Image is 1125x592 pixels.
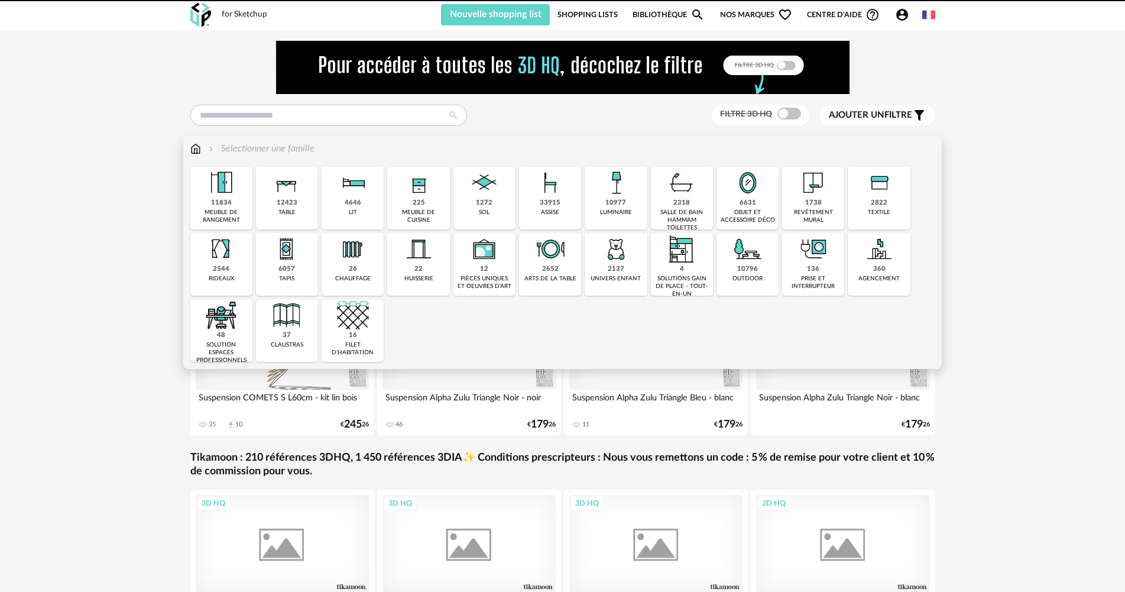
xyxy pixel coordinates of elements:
div: € 26 [341,420,369,429]
div: luminaire [600,209,632,216]
div: 6057 [278,265,295,274]
div: 225 [413,199,425,208]
img: Outdoor.png [732,233,764,265]
span: Help Circle Outline icon [865,8,880,22]
div: 360 [873,265,886,274]
div: 3D HQ [757,496,791,511]
span: 179 [905,420,923,429]
span: Filter icon [912,108,926,122]
span: 179 [718,420,735,429]
img: Table.png [271,167,303,199]
div: € 26 [714,420,743,429]
div: 10977 [605,199,626,208]
div: 3D HQ [570,496,604,511]
div: 37 [283,331,291,340]
div: rideaux [209,275,234,283]
img: svg+xml;base64,PHN2ZyB3aWR0aD0iMTYiIGhlaWdodD0iMTYiIHZpZXdCb3g9IjAgMCAxNiAxNiIgZmlsbD0ibm9uZSIgeG... [206,142,216,156]
img: filet.png [337,299,369,331]
a: BibliothèqueMagnify icon [633,4,705,25]
a: Tikamoon : 210 références 3DHQ, 1 450 références 3DIA✨ Conditions prescripteurs : Nous vous remet... [190,451,935,479]
span: Ajouter un [829,111,884,119]
div: revêtement mural [786,209,841,224]
span: Heart Outline icon [778,8,792,22]
span: 179 [531,420,549,429]
img: Agencement.png [863,233,895,265]
div: huisserie [404,275,433,283]
img: UniversEnfant.png [600,233,632,265]
span: Download icon [226,420,235,429]
div: Suspension COMETS S L60cm - kit lin bois [196,390,369,413]
div: 48 [217,331,225,340]
div: 22 [414,265,423,274]
div: 16 [349,331,357,340]
img: PriseInter.png [797,233,829,265]
img: espace-de-travail.png [205,299,237,331]
img: Textile.png [863,167,895,199]
img: Luminaire.png [600,167,632,199]
span: Nouvelle shopping list [450,9,542,19]
div: 2318 [673,199,690,208]
img: Miroir.png [732,167,764,199]
div: 4646 [345,199,361,208]
div: salle de bain hammam toilettes [654,209,709,232]
span: filtre [829,109,912,121]
img: ArtTable.png [534,233,566,265]
div: 11 [582,420,589,429]
div: solutions gain de place - tout-en-un [654,275,709,298]
button: Ajouter unfiltre Filter icon [820,105,935,125]
div: 10796 [737,265,758,274]
div: 6631 [740,199,756,208]
div: agencement [858,275,900,283]
img: Radiateur.png [337,233,369,265]
img: Meuble%20de%20rangement.png [205,167,237,199]
div: textile [868,209,890,216]
div: 26 [349,265,357,274]
div: objet et accessoire déco [720,209,775,224]
div: 33915 [540,199,560,208]
img: OXP [190,3,211,27]
div: 10 [235,420,242,429]
div: 2137 [608,265,624,274]
div: table [278,209,296,216]
div: 2822 [871,199,887,208]
img: Rangement.png [403,167,435,199]
div: lit [349,209,357,216]
span: Filtre 3D HQ [720,110,772,118]
div: meuble de cuisine [391,209,446,224]
div: 136 [807,265,819,274]
img: Rideaux.png [205,233,237,265]
img: Sol.png [468,167,500,199]
div: claustras [271,341,303,349]
div: 35 [209,420,216,429]
div: 2544 [213,265,229,274]
img: ToutEnUn.png [666,233,698,265]
div: Suspension Alpha Zulu Triangle Noir - blanc [756,390,930,413]
img: svg+xml;base64,PHN2ZyB3aWR0aD0iMTYiIGhlaWdodD0iMTciIHZpZXdCb3g9IjAgMCAxNiAxNyIgZmlsbD0ibm9uZSIgeG... [190,142,201,156]
div: outdoor [732,275,763,283]
div: meuble de rangement [194,209,249,224]
div: Suspension Alpha Zulu Triangle Bleu - blanc [569,390,743,413]
span: Account Circle icon [895,8,909,22]
img: fr [922,8,935,21]
img: Huiserie.png [403,233,435,265]
div: 46 [395,420,403,429]
div: 12423 [277,199,297,208]
img: Papier%20peint.png [797,167,829,199]
div: € 26 [527,420,556,429]
span: Nos marques [720,4,792,25]
img: Cloison.png [271,299,303,331]
div: pièces uniques et oeuvres d'art [457,275,512,290]
div: univers enfant [591,275,641,283]
div: for Sketchup [222,9,267,20]
div: 2652 [542,265,559,274]
span: Magnify icon [690,8,705,22]
div: 1738 [805,199,822,208]
div: 1272 [476,199,492,208]
div: € 26 [902,420,930,429]
div: Suspension Alpha Zulu Triangle Noir - noir [382,390,556,413]
img: Literie.png [337,167,369,199]
div: 3D HQ [196,496,231,511]
div: arts de la table [524,275,576,283]
img: Assise.png [534,167,566,199]
div: 11834 [211,199,232,208]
